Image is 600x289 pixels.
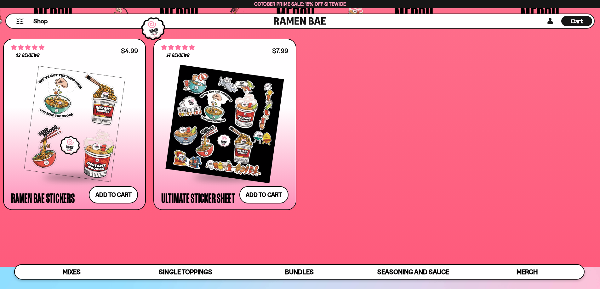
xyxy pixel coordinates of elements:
[159,268,212,276] span: Single Toppings
[11,192,75,203] div: Ramen Bae Stickers
[15,265,129,279] a: Mixes
[3,39,146,210] a: 4.75 stars 32 reviews $4.99 Ramen Bae Stickers Add to cart
[11,43,44,52] span: 4.75 stars
[239,186,289,203] button: Add to cart
[33,17,48,25] span: Shop
[89,186,138,203] button: Add to cart
[121,48,138,54] div: $4.99
[167,53,190,58] span: 14 reviews
[377,268,449,276] span: Seasoning and Sauce
[15,19,24,24] button: Mobile Menu Trigger
[63,268,81,276] span: Mixes
[470,265,584,279] a: Merch
[285,268,313,276] span: Bundles
[33,16,48,26] a: Shop
[16,53,40,58] span: 32 reviews
[254,1,346,7] span: October Prime Sale: 15% off Sitewide
[517,268,538,276] span: Merch
[161,43,195,52] span: 4.86 stars
[561,14,592,28] div: Cart
[129,265,242,279] a: Single Toppings
[153,39,296,210] a: 4.86 stars 14 reviews $7.99 Ultimate Sticker Sheet Add to cart
[272,48,288,54] div: $7.99
[243,265,356,279] a: Bundles
[571,17,583,25] span: Cart
[161,192,235,203] div: Ultimate Sticker Sheet
[356,265,470,279] a: Seasoning and Sauce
